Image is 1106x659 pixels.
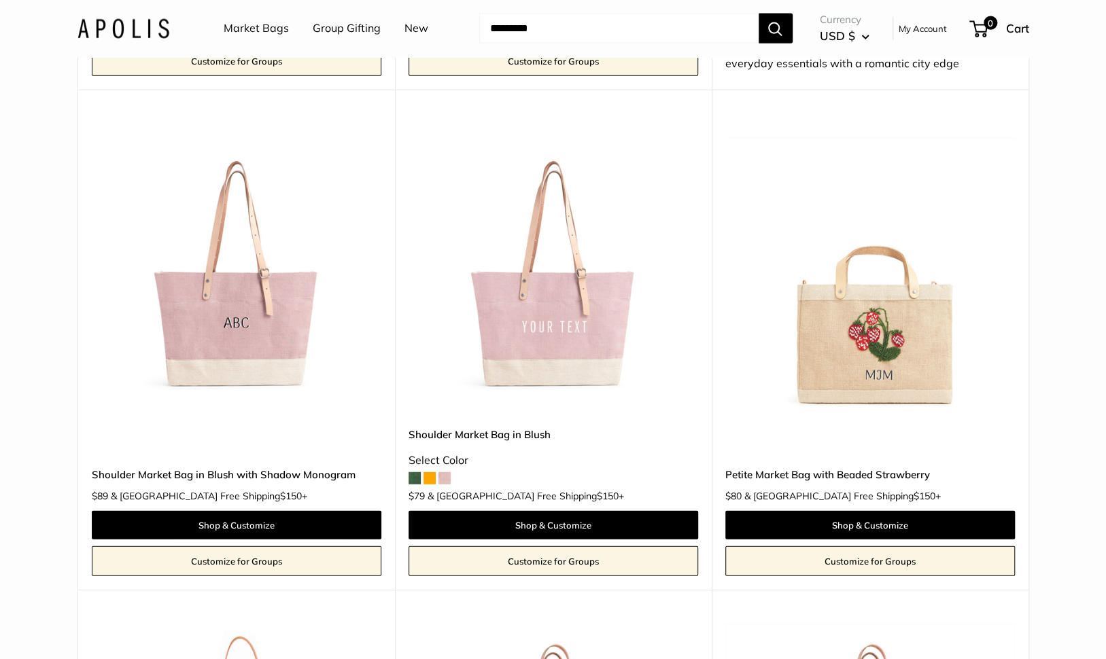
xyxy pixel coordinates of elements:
[409,490,425,502] span: $79
[983,16,997,30] span: 0
[759,14,793,43] button: Search
[725,490,742,502] span: $80
[428,491,624,501] span: & [GEOGRAPHIC_DATA] Free Shipping +
[725,124,1015,413] a: Petite Market Bag with Beaded StrawberryPetite Market Bag with Beaded Strawberry
[92,467,381,482] a: Shoulder Market Bag in Blush with Shadow Monogram
[92,46,381,76] a: Customize for Groups
[820,10,869,29] span: Currency
[77,18,169,38] img: Apolis
[597,490,619,502] span: $150
[479,14,759,43] input: Search...
[92,490,108,502] span: $89
[92,546,381,576] a: Customize for Groups
[404,18,428,39] a: New
[725,124,1015,413] img: Petite Market Bag with Beaded Strawberry
[92,124,381,413] img: Shoulder Market Bag in Blush with Shadow Monogram
[409,124,698,413] img: Shoulder Market Bag in Blush
[92,124,381,413] a: Shoulder Market Bag in Blush with Shadow MonogramShoulder Market Bag in Blush with Shadow Monogram
[1006,21,1029,35] span: Cart
[313,18,381,39] a: Group Gifting
[971,18,1029,39] a: 0 Cart
[111,491,307,501] span: & [GEOGRAPHIC_DATA] Free Shipping +
[899,20,947,37] a: My Account
[725,546,1015,576] a: Customize for Groups
[92,511,381,539] a: Shop & Customize
[409,427,698,442] a: Shoulder Market Bag in Blush
[725,467,1015,482] a: Petite Market Bag with Beaded Strawberry
[820,29,855,43] span: USD $
[820,25,869,47] button: USD $
[409,46,698,76] a: Customize for Groups
[744,491,941,501] span: & [GEOGRAPHIC_DATA] Free Shipping +
[409,511,698,539] a: Shop & Customize
[409,450,698,471] div: Select Color
[725,511,1015,539] a: Shop & Customize
[914,490,935,502] span: $150
[280,490,302,502] span: $150
[224,18,289,39] a: Market Bags
[409,546,698,576] a: Customize for Groups
[409,124,698,413] a: Shoulder Market Bag in BlushShoulder Market Bag in Blush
